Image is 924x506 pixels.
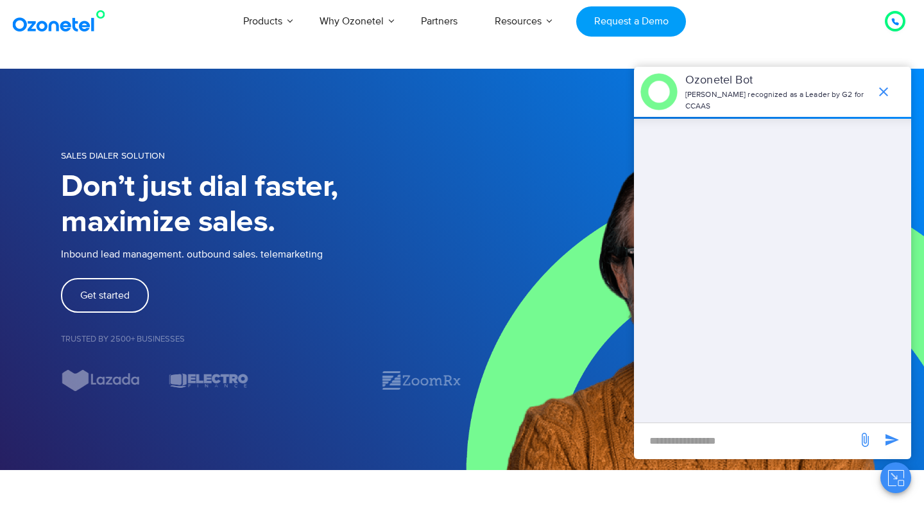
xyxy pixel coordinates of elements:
[61,278,149,313] a: Get started
[80,290,130,301] span: Get started
[381,369,462,392] img: zoomrx
[871,79,896,105] span: end chat or minimize
[381,369,462,392] div: 2 / 7
[880,462,911,493] button: Close chat
[61,369,462,392] div: Image Carousel
[685,89,869,112] p: [PERSON_NAME] recognized as a Leader by G2 for CCAAS
[640,73,678,110] img: header
[61,150,165,161] span: SALES DIALER SOLUTION
[576,6,686,37] a: Request a Demo
[640,430,851,453] div: new-msg-input
[61,170,462,240] h1: Don’t just dial faster, maximize sales.
[852,427,878,453] span: send message
[61,247,462,262] p: Inbound lead management. outbound sales. telemarketing
[275,372,355,388] div: 1 / 7
[167,369,248,392] div: 7 / 7
[168,369,249,392] img: electro
[685,72,869,89] p: Ozonetel Bot
[61,335,462,344] h5: Trusted by 2500+ Businesses
[61,369,142,392] div: 6 / 7
[879,427,905,453] span: send message
[61,369,142,392] img: Lazada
